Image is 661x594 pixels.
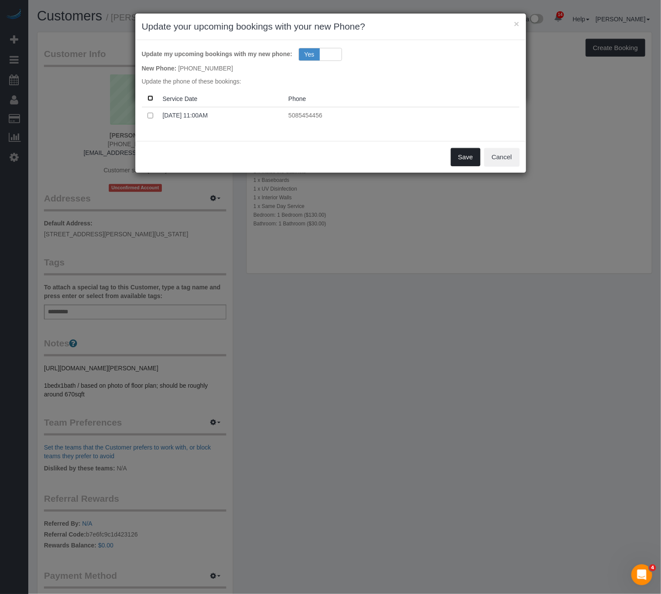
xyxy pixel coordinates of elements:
[142,61,177,73] label: New Phone:
[142,20,520,33] h3: Update your upcoming bookings with your new Phone?
[163,112,208,119] a: [DATE] 11:00AM
[178,65,233,72] span: [PHONE_NUMBER]
[285,90,520,107] th: Phone
[484,148,520,166] button: Cancel
[649,564,656,571] span: 4
[142,77,520,86] p: Update the phone of these bookings:
[142,47,292,58] label: Update my upcoming bookings with my new phone:
[631,564,652,585] iframe: Intercom live chat
[514,19,519,28] button: ×
[159,107,285,127] td: Service Date
[285,107,520,127] td: Phone
[289,111,516,120] p: 5085454456
[159,90,285,107] th: Service Date
[451,148,480,166] button: Save
[299,48,320,60] span: Yes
